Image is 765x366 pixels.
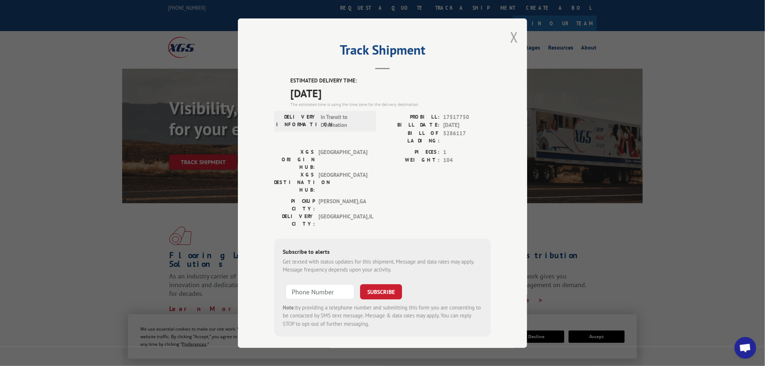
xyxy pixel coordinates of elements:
[443,148,491,156] span: 1
[319,171,367,193] span: [GEOGRAPHIC_DATA]
[283,304,295,311] strong: Note:
[290,85,491,101] span: [DATE]
[443,121,491,129] span: [DATE]
[276,113,317,129] label: DELIVERY INFORMATION:
[319,148,367,171] span: [GEOGRAPHIC_DATA]
[274,148,315,171] label: XGS ORIGIN HUB:
[443,113,491,121] span: 17517750
[382,156,440,165] label: WEIGHT:
[382,129,440,144] label: BILL OF LADING:
[443,156,491,165] span: 104
[443,129,491,144] span: 5286117
[274,212,315,227] label: DELIVERY CITY:
[319,212,367,227] span: [GEOGRAPHIC_DATA] , IL
[286,284,354,299] input: Phone Number
[283,303,482,328] div: by providing a telephone number and submitting this form you are consenting to be contacted by SM...
[510,27,518,47] button: Close modal
[382,121,440,129] label: BILL DATE:
[382,148,440,156] label: PIECES:
[283,247,482,258] div: Subscribe to alerts
[274,45,491,59] h2: Track Shipment
[319,197,367,212] span: [PERSON_NAME] , GA
[290,77,491,85] label: ESTIMATED DELIVERY TIME:
[274,171,315,193] label: XGS DESTINATION HUB:
[382,113,440,121] label: PROBILL:
[321,113,369,129] span: In Transit to Destination
[283,258,482,274] div: Get texted with status updates for this shipment. Message and data rates may apply. Message frequ...
[360,284,402,299] button: SUBSCRIBE
[290,101,491,107] div: The estimated time is using the time zone for the delivery destination.
[735,337,756,359] div: Open chat
[274,197,315,212] label: PICKUP CITY:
